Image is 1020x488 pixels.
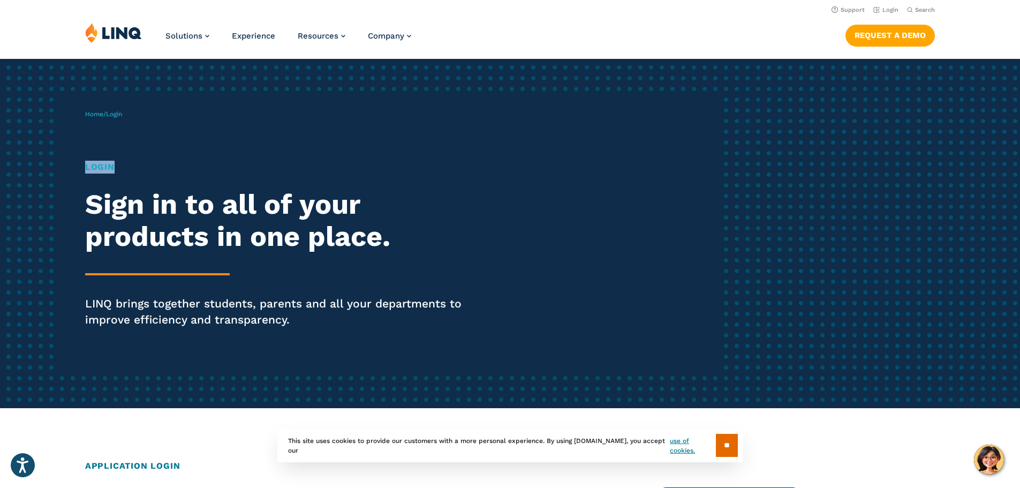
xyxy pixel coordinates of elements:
div: This site uses cookies to provide our customers with a more personal experience. By using [DOMAIN... [277,429,743,462]
a: Support [832,6,865,13]
span: Resources [298,31,338,41]
a: Request a Demo [845,25,935,46]
a: Home [85,110,103,118]
h1: Login [85,161,478,174]
img: LINQ | K‑12 Software [85,22,142,43]
a: use of cookies. [670,436,715,455]
span: / [85,110,122,118]
span: Search [915,6,935,13]
a: Experience [232,31,275,41]
a: Solutions [165,31,209,41]
button: Open Search Bar [907,6,935,14]
a: Company [368,31,411,41]
span: Solutions [165,31,202,41]
nav: Button Navigation [845,22,935,46]
a: Resources [298,31,345,41]
h2: Sign in to all of your products in one place. [85,189,478,253]
p: LINQ brings together students, parents and all your departments to improve efficiency and transpa... [85,296,478,328]
span: Company [368,31,404,41]
button: Hello, have a question? Let’s chat. [974,445,1004,475]
a: Login [873,6,898,13]
span: Login [106,110,122,118]
nav: Primary Navigation [165,22,411,58]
